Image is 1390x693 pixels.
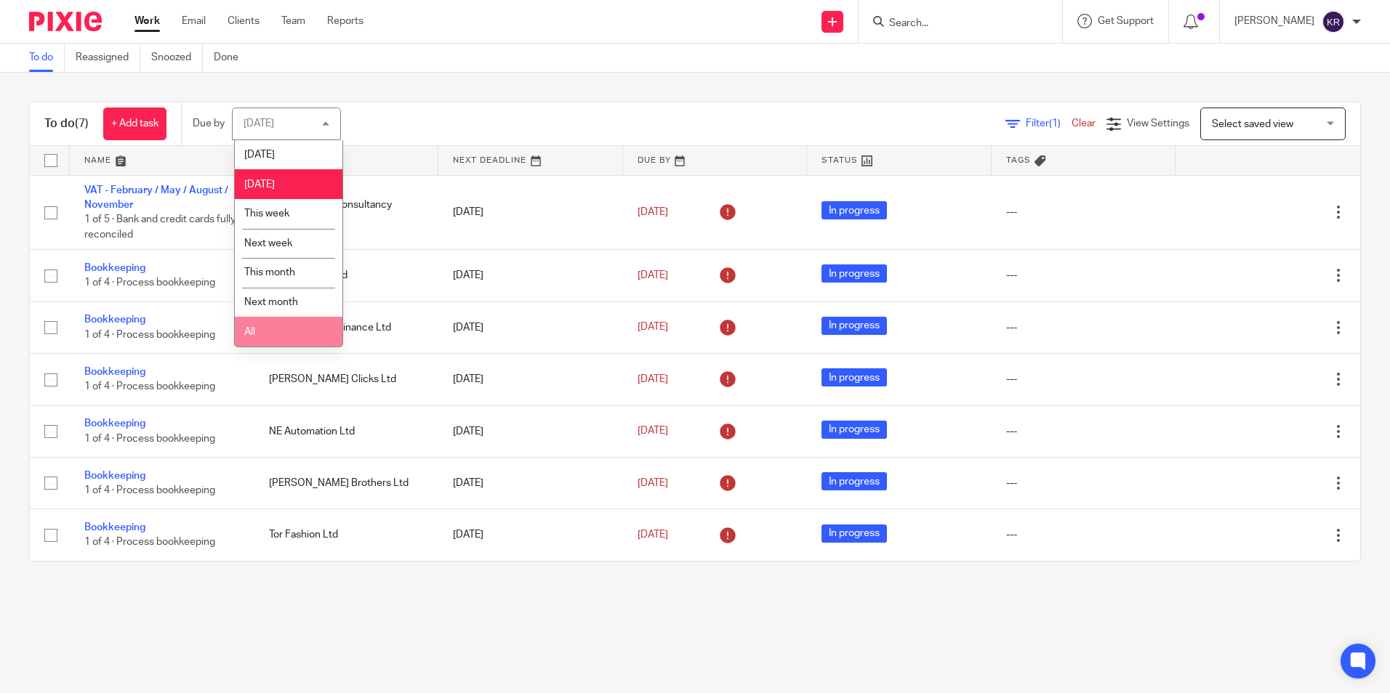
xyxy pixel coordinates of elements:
span: This week [244,208,289,219]
span: 1 of 4 · Process bookkeeping [84,485,215,495]
span: In progress [821,201,887,219]
span: 1 of 4 · Process bookkeeping [84,330,215,340]
span: In progress [821,421,887,439]
td: Tasty Comms Ltd [254,250,439,301]
span: Tags [1006,156,1031,164]
div: --- [1006,372,1162,386]
td: Tor Fashion Ltd [254,509,439,561]
span: (7) [75,118,89,129]
span: 1 of 5 · Bank and credit cards fully reconciled [84,214,236,240]
a: + Add task [103,108,166,140]
a: Reports [327,14,363,28]
a: VAT - February / May / August / November [84,185,228,210]
div: [DATE] [244,118,274,129]
span: 1 of 4 · Process bookkeeping [84,381,215,392]
a: Clear [1072,118,1096,129]
span: 1 of 4 · Process bookkeeping [84,538,215,548]
h1: To do [44,116,89,131]
td: Peak Business Finance Ltd [254,301,439,353]
td: [PERSON_NAME] Brothers Ltd [254,457,439,508]
a: Bookkeeping [84,315,145,325]
span: Filter [1026,118,1072,129]
div: --- [1006,205,1162,219]
span: In progress [821,368,887,386]
span: [DATE] [638,270,668,280]
span: 1 of 4 · Process bookkeeping [84,434,215,444]
a: Bookkeeping [84,522,145,532]
td: [DATE] [438,509,623,561]
span: Get Support [1098,16,1154,26]
span: This month [244,267,295,277]
span: (1) [1049,118,1061,129]
span: [DATE] [244,150,275,160]
img: svg%3E [1322,10,1345,33]
span: In progress [821,472,887,490]
span: In progress [821,264,887,283]
td: [DATE] [438,301,623,353]
td: [DATE] [438,354,623,405]
a: Team [281,14,305,28]
span: [DATE] [638,478,668,488]
a: Email [182,14,206,28]
span: Next month [244,297,298,307]
p: Due by [193,116,225,131]
span: [DATE] [638,323,668,333]
img: Pixie [29,12,102,31]
a: Work [134,14,160,28]
a: Bookkeeping [84,367,145,377]
td: NE Automation Ltd [254,405,439,457]
span: View Settings [1127,118,1189,129]
a: Bookkeeping [84,263,145,273]
span: All [244,327,255,337]
div: --- [1006,424,1162,439]
span: In progress [821,524,887,543]
span: [DATE] [244,179,275,190]
a: Reassigned [76,44,140,72]
a: Done [214,44,249,72]
a: To do [29,44,65,72]
div: --- [1006,476,1162,490]
td: [DATE] [438,175,623,250]
td: [DATE] [438,457,623,508]
div: --- [1006,268,1162,283]
input: Search [888,17,1019,31]
span: [DATE] [638,207,668,217]
a: Bookkeeping [84,471,145,481]
td: [PERSON_NAME] Clicks Ltd [254,354,439,405]
span: Select saved view [1212,119,1293,129]
span: 1 of 4 · Process bookkeeping [84,278,215,288]
p: [PERSON_NAME] [1234,14,1314,28]
td: [DATE] [438,405,623,457]
td: Contact Point Consultancy Limited [254,175,439,250]
span: [DATE] [638,426,668,437]
span: [DATE] [638,530,668,540]
div: --- [1006,527,1162,542]
div: --- [1006,320,1162,335]
a: Snoozed [151,44,203,72]
span: [DATE] [638,374,668,384]
a: Clients [228,14,260,28]
td: [DATE] [438,250,623,301]
a: Bookkeeping [84,418,145,429]
span: Next week [244,238,292,248]
span: In progress [821,317,887,335]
